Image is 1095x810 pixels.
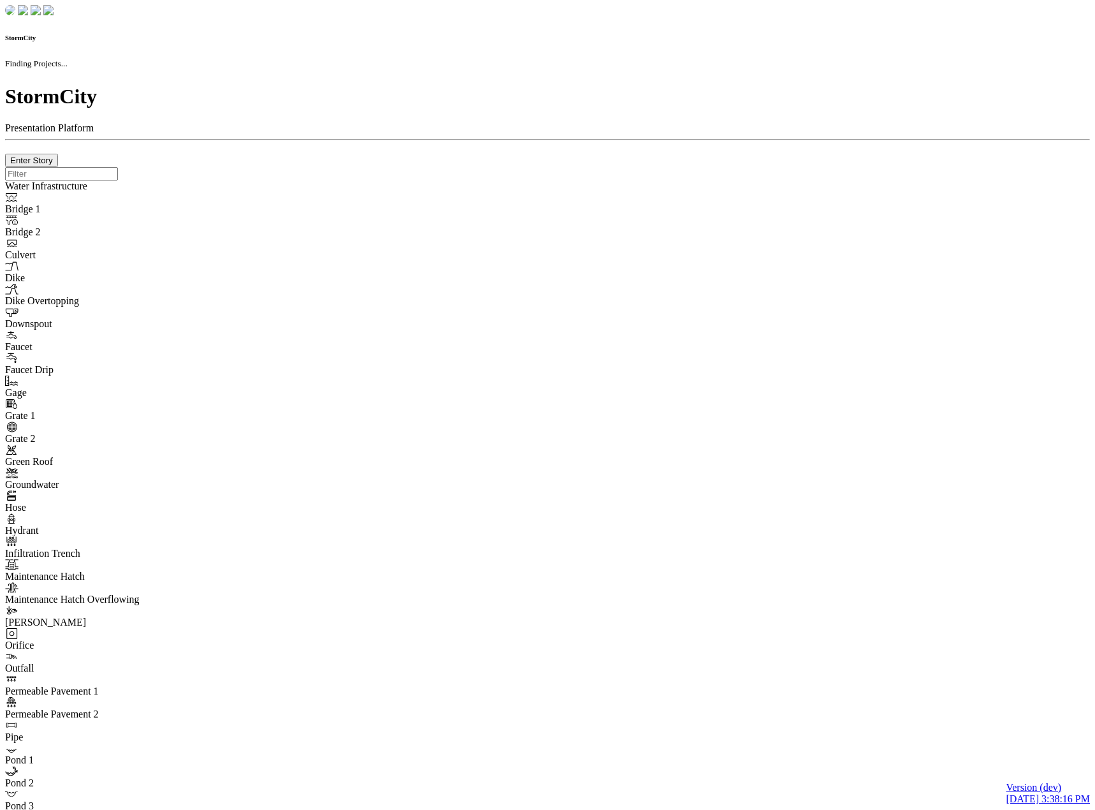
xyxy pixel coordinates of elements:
[5,732,178,743] div: Pipe
[5,154,58,167] button: Enter Story
[5,387,178,399] div: Gage
[5,34,1090,41] h6: StormCity
[5,249,178,261] div: Culvert
[5,295,178,307] div: Dike Overtopping
[5,433,178,445] div: Grate 2
[1006,782,1090,805] a: Version (dev) [DATE] 3:38:16 PM
[5,479,178,490] div: Groundwater
[5,502,178,513] div: Hose
[5,410,178,422] div: Grate 1
[5,180,178,192] div: Water Infrastructure
[5,686,178,697] div: Permeable Pavement 1
[5,640,178,651] div: Orifice
[5,548,178,559] div: Infiltration Trench
[5,203,178,215] div: Bridge 1
[5,59,68,68] small: Finding Projects...
[5,122,94,133] span: Presentation Platform
[43,5,54,15] img: chi-fish-blink.png
[5,318,178,330] div: Downspout
[5,709,178,720] div: Permeable Pavement 2
[1006,793,1090,804] span: [DATE] 3:38:16 PM
[5,594,178,605] div: Maintenance Hatch Overflowing
[5,272,178,284] div: Dike
[5,85,1090,108] h1: StormCity
[5,226,178,238] div: Bridge 2
[31,5,41,15] img: chi-fish-up.png
[5,571,178,582] div: Maintenance Hatch
[5,167,118,180] input: Filter
[18,5,28,15] img: chi-fish-down.png
[5,755,178,766] div: Pond 1
[5,5,15,15] img: chi-fish-down.png
[5,663,178,674] div: Outfall
[5,777,178,789] div: Pond 2
[5,525,178,536] div: Hydrant
[5,364,178,376] div: Faucet Drip
[5,617,178,628] div: [PERSON_NAME]
[5,341,178,353] div: Faucet
[5,456,178,468] div: Green Roof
